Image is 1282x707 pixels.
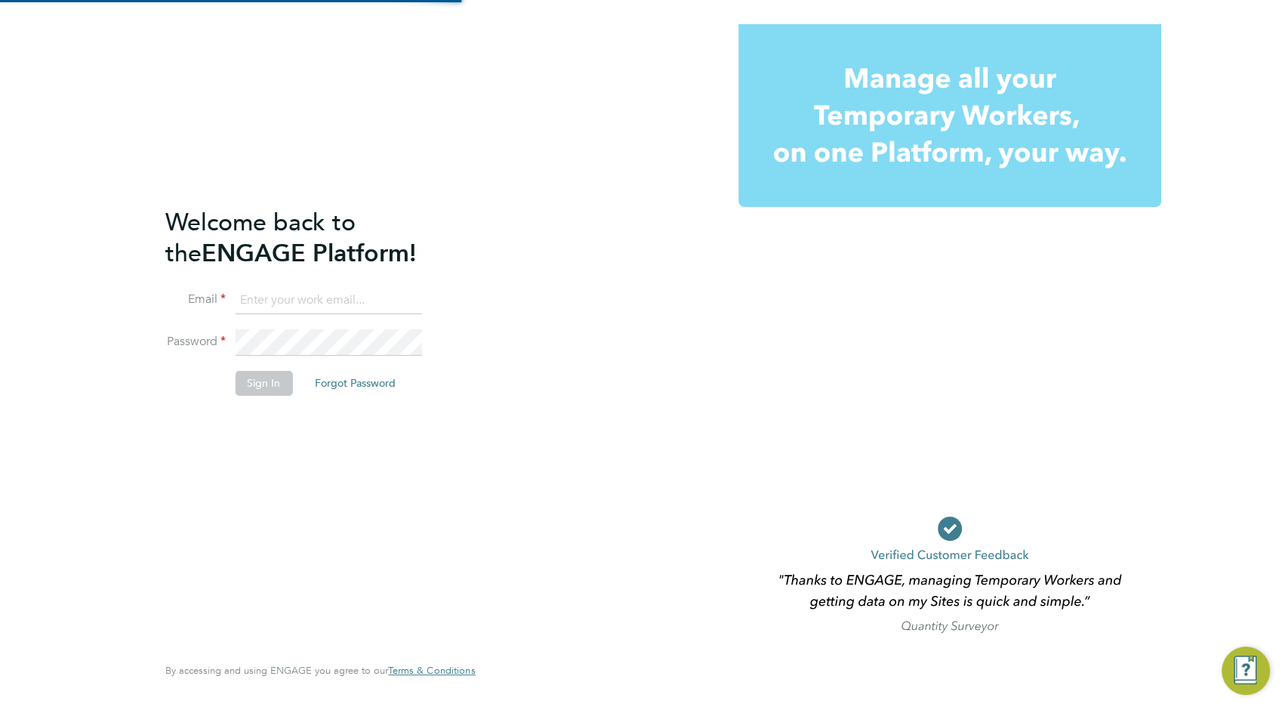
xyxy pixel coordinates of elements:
button: Engage Resource Center [1222,647,1270,695]
input: Enter your work email... [235,287,421,314]
button: Forgot Password [303,371,408,395]
span: By accessing and using ENGAGE you agree to our [165,664,475,677]
h2: ENGAGE Platform! [165,207,460,269]
label: Email [165,292,226,307]
button: Sign In [235,371,292,395]
span: Welcome back to the [165,208,356,268]
a: Terms & Conditions [388,665,475,677]
label: Password [165,334,226,350]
